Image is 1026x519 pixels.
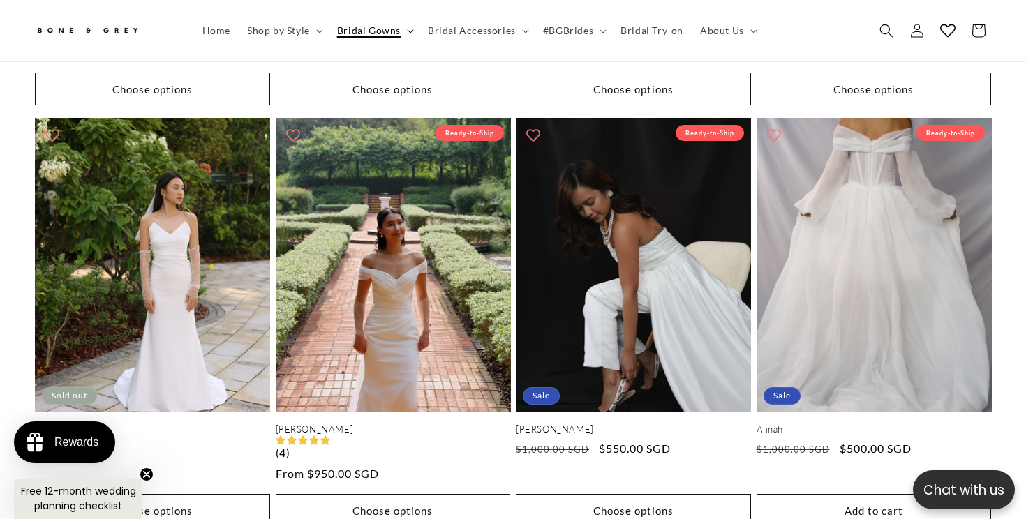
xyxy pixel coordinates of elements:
summary: About Us [692,16,763,45]
div: Free 12-month wedding planning checklistClose teaser [14,479,142,519]
button: Choose options [276,73,511,105]
button: Add to wishlist [279,121,307,149]
summary: Shop by Style [239,16,329,45]
div: Rewards [54,436,98,449]
a: Sora [35,423,270,435]
button: Open chatbox [913,470,1015,509]
button: Choose options [757,73,992,105]
a: Bridal Try-on [612,16,692,45]
button: Add to wishlist [519,121,547,149]
button: Choose options [516,73,751,105]
a: [PERSON_NAME] [276,423,511,435]
summary: Bridal Gowns [329,16,419,45]
button: Add to wishlist [760,121,788,149]
summary: #BGBrides [535,16,612,45]
span: About Us [700,24,744,37]
summary: Bridal Accessories [419,16,535,45]
span: Home [202,24,230,37]
button: Choose options [35,73,270,105]
img: Bone and Grey Bridal [35,20,140,43]
span: Shop by Style [247,24,310,37]
button: Close teaser [140,467,154,481]
a: Alinah [757,423,992,435]
p: Chat with us [913,480,1015,500]
span: Bridal Gowns [337,24,401,37]
span: Bridal Accessories [428,24,516,37]
a: Bone and Grey Bridal [30,14,180,47]
span: Free 12-month wedding planning checklist [21,484,136,513]
summary: Search [871,15,902,46]
a: [PERSON_NAME] [516,423,751,435]
a: Home [194,16,239,45]
button: Add to wishlist [38,121,66,149]
span: #BGBrides [543,24,593,37]
span: Bridal Try-on [620,24,683,37]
